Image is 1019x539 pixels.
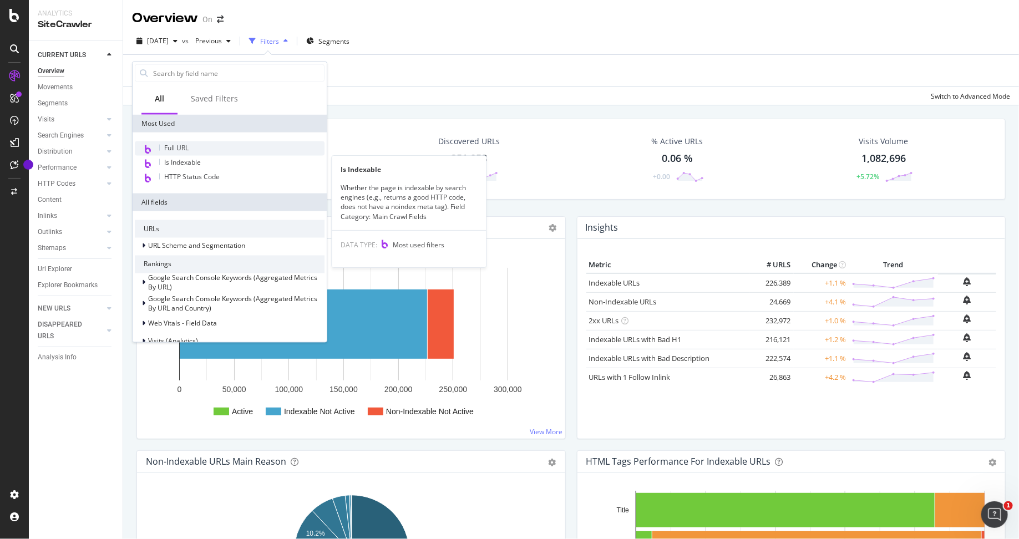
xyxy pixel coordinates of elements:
td: +4.1 % [794,292,849,311]
text: Indexable Not Active [284,407,355,416]
span: DATA TYPE: [341,240,378,250]
div: Distribution [38,146,73,157]
div: Movements [38,82,73,93]
text: 50,000 [222,385,246,394]
div: Filters [260,37,279,46]
h4: Insights [586,220,619,235]
div: bell-plus [964,296,971,304]
span: Visits (Analytics) [148,337,198,346]
span: Most used filters [393,240,445,250]
th: Metric [586,257,749,273]
svg: A chart. [146,257,557,430]
text: Title [616,506,629,514]
div: Explorer Bookmarks [38,279,98,291]
button: Switch to Advanced Mode [926,87,1010,105]
span: 1 [1004,501,1013,510]
text: 0 [178,385,182,394]
td: +1.1 % [794,349,849,368]
div: Search Engines [38,130,84,141]
div: HTTP Codes [38,178,75,190]
td: 24,669 [749,292,794,311]
th: Change [794,257,849,273]
span: vs [182,36,191,45]
div: DISAPPEARED URLS [38,319,94,342]
text: Active [232,407,253,416]
td: 222,574 [749,349,794,368]
div: % Active URLs [652,136,703,147]
div: bell-plus [964,333,971,342]
div: Overview [132,9,198,28]
a: Overview [38,65,115,77]
div: On [202,14,212,25]
span: Google Search Console Keywords (Aggregated Metrics By URL and Country) [148,294,317,313]
div: Discovered URLs [438,136,500,147]
i: Options [549,224,557,232]
div: +0.00 [653,172,671,181]
div: 0.06 % [662,151,693,166]
td: 232,972 [749,311,794,330]
td: 216,121 [749,330,794,349]
span: HTTP Status Code [164,172,220,181]
div: Outlinks [38,226,62,238]
div: bell-plus [964,371,971,380]
div: Is Indexable [332,165,486,174]
div: URLs [135,220,325,238]
text: 100,000 [275,385,303,394]
div: Saved Filters [191,93,238,104]
div: Most Used [133,115,327,133]
a: 2xx URLs [589,316,619,326]
td: 226,389 [749,273,794,293]
div: Segments [38,98,68,109]
td: 26,863 [749,368,794,387]
th: Trend [849,257,938,273]
span: Full URL [164,143,189,152]
span: Google Search Console Keywords (Aggregated Metrics By URL) [148,273,317,292]
a: URLs with 1 Follow Inlink [589,372,671,382]
div: All fields [133,194,327,211]
a: DISAPPEARED URLS [38,319,104,342]
div: gear [988,459,996,466]
a: Url Explorer [38,263,115,275]
text: 200,000 [384,385,413,394]
span: Web Vitals - Field Data [148,319,217,328]
div: 251,058 [451,151,487,166]
iframe: Intercom live chat [981,501,1008,528]
a: Outlinks [38,226,104,238]
a: Search Engines [38,130,104,141]
button: [DATE] [132,32,182,50]
button: Segments [302,32,354,50]
text: 300,000 [494,385,522,394]
div: Visits [38,114,54,125]
a: Movements [38,82,115,93]
div: Switch to Advanced Mode [931,91,1010,101]
a: Indexable URLs with Bad Description [589,353,710,363]
span: Is Indexable [164,157,201,167]
div: arrow-right-arrow-left [217,16,224,23]
a: Segments [38,98,115,109]
div: HTML Tags Performance for Indexable URLs [586,456,771,467]
a: NEW URLS [38,303,104,314]
a: Content [38,194,115,206]
th: # URLS [749,257,794,273]
div: +5.72% [857,172,880,181]
text: 10.2% [306,530,325,537]
div: Visits Volume [859,136,909,147]
div: Tooltip anchor [23,160,33,170]
a: Visits [38,114,104,125]
a: HTTP Codes [38,178,104,190]
a: View More [530,427,563,436]
div: bell-plus [964,277,971,286]
span: Previous [191,36,222,45]
button: Filters [245,32,292,50]
a: Non-Indexable URLs [589,297,657,307]
div: NEW URLS [38,303,70,314]
a: Performance [38,162,104,174]
span: 2025 Aug. 16th [147,36,169,45]
span: URL Scheme and Segmentation [148,241,245,250]
div: Rankings [135,256,325,273]
div: Analysis Info [38,352,77,363]
div: Content [38,194,62,206]
a: Explorer Bookmarks [38,279,115,291]
div: Whether the page is indexable by search engines (e.g., returns a good HTTP code, does not have a ... [332,183,486,221]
